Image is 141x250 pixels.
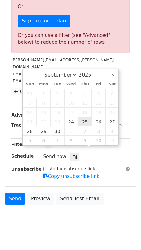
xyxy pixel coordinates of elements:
[92,82,105,86] span: Fri
[78,98,92,107] span: September 11, 2025
[92,136,105,145] span: October 10, 2025
[64,98,78,107] span: September 10, 2025
[23,89,37,98] span: August 31, 2025
[105,136,119,145] span: October 11, 2025
[51,117,64,126] span: September 23, 2025
[23,98,37,107] span: September 7, 2025
[51,89,64,98] span: September 2, 2025
[37,107,51,117] span: September 15, 2025
[27,193,54,205] a: Preview
[18,32,123,46] div: Or you can use a filter (see "Advanced" below) to reduce the number of rows
[23,136,37,145] span: October 5, 2025
[51,82,64,86] span: Tue
[64,136,78,145] span: October 8, 2025
[37,89,51,98] span: September 1, 2025
[23,117,37,126] span: September 21, 2025
[11,112,130,118] h5: Advanced
[105,89,119,98] span: September 6, 2025
[105,117,119,126] span: September 27, 2025
[43,173,100,179] a: Copy unsubscribe link
[78,82,92,86] span: Thu
[50,166,95,172] label: Add unsubscribe link
[78,117,92,126] span: September 25, 2025
[23,126,37,136] span: September 28, 2025
[110,220,141,250] div: Widget de chat
[11,72,81,76] small: [EMAIL_ADDRESS][DOMAIN_NAME]
[105,107,119,117] span: September 20, 2025
[18,3,123,10] p: Or
[37,98,51,107] span: September 8, 2025
[37,126,51,136] span: September 29, 2025
[77,72,100,78] input: Year
[78,126,92,136] span: October 2, 2025
[11,153,34,158] strong: Schedule
[92,126,105,136] span: October 3, 2025
[110,220,141,250] iframe: Chat Widget
[51,98,64,107] span: September 9, 2025
[23,82,37,86] span: Sun
[43,154,66,159] span: Send now
[51,107,64,117] span: September 16, 2025
[51,126,64,136] span: September 30, 2025
[5,193,25,205] a: Send
[56,193,103,205] a: Send Test Email
[92,117,105,126] span: September 26, 2025
[105,82,119,86] span: Sat
[11,87,37,95] a: +46 more
[23,107,37,117] span: September 14, 2025
[37,136,51,145] span: October 6, 2025
[11,167,42,172] strong: Unsubscribe
[78,89,92,98] span: September 4, 2025
[64,126,78,136] span: October 1, 2025
[92,98,105,107] span: September 12, 2025
[11,142,27,147] strong: Filters
[11,78,81,83] small: [EMAIL_ADDRESS][DOMAIN_NAME]
[11,57,114,69] small: [PERSON_NAME][EMAIL_ADDRESS][PERSON_NAME][DOMAIN_NAME]
[98,122,122,128] label: UTM Codes
[64,89,78,98] span: September 3, 2025
[64,107,78,117] span: September 17, 2025
[11,122,32,127] strong: Tracking
[64,117,78,126] span: September 24, 2025
[64,82,78,86] span: Wed
[78,136,92,145] span: October 9, 2025
[37,117,51,126] span: September 22, 2025
[105,126,119,136] span: October 4, 2025
[51,136,64,145] span: October 7, 2025
[105,98,119,107] span: September 13, 2025
[37,82,51,86] span: Mon
[18,15,70,27] a: Sign up for a plan
[92,89,105,98] span: September 5, 2025
[92,107,105,117] span: September 19, 2025
[78,107,92,117] span: September 18, 2025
